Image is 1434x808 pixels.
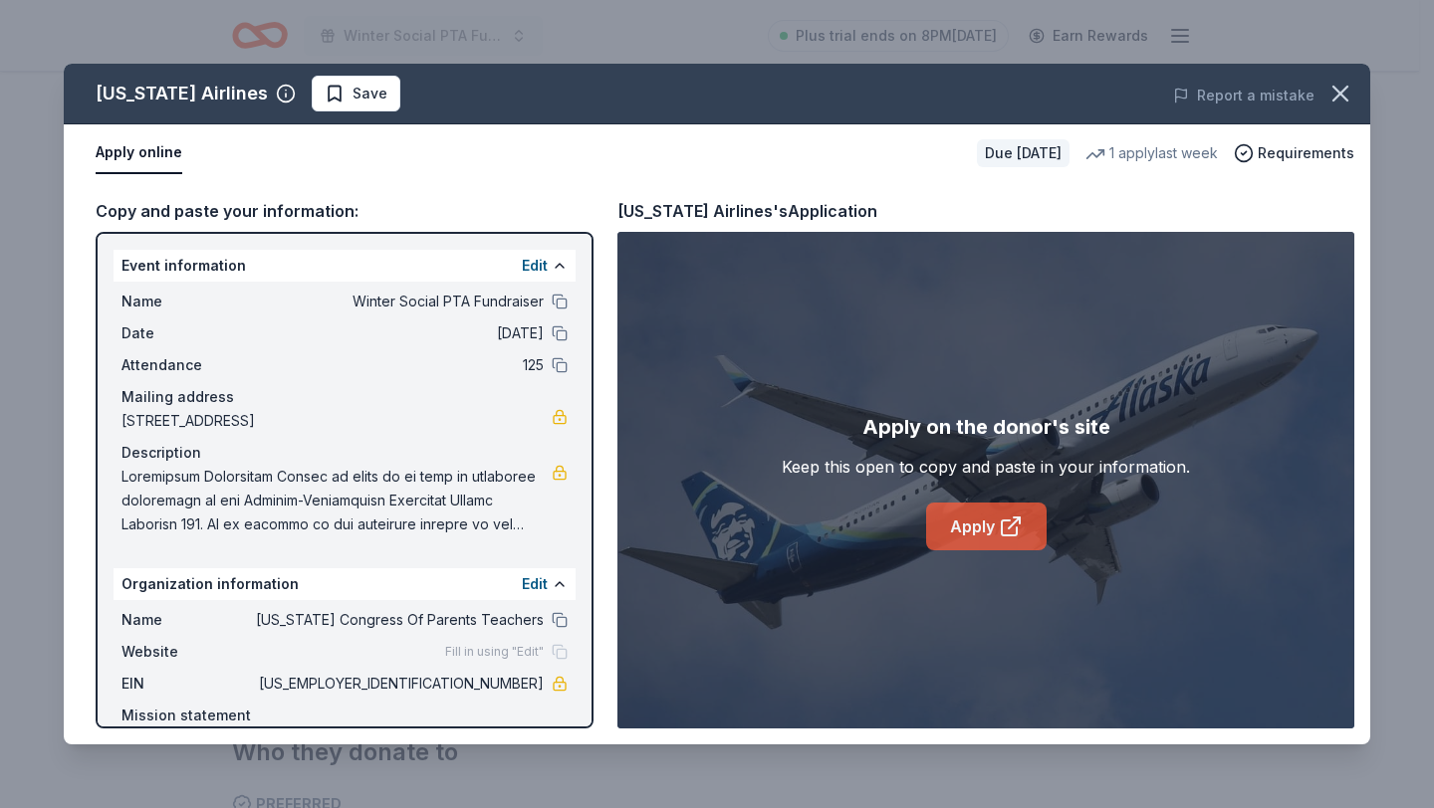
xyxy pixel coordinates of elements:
[121,608,255,632] span: Name
[522,572,548,596] button: Edit
[926,503,1047,550] a: Apply
[1085,141,1218,165] div: 1 apply last week
[255,321,544,345] span: [DATE]
[617,198,877,224] div: [US_STATE] Airlines's Application
[121,704,568,727] div: Mission statement
[782,455,1190,479] div: Keep this open to copy and paste in your information.
[121,290,255,313] span: Name
[862,411,1110,443] div: Apply on the donor's site
[445,644,544,660] span: Fill in using "Edit"
[96,198,594,224] div: Copy and paste your information:
[121,441,568,465] div: Description
[121,640,255,664] span: Website
[121,409,552,433] span: [STREET_ADDRESS]
[121,385,568,409] div: Mailing address
[255,672,544,696] span: [US_EMPLOYER_IDENTIFICATION_NUMBER]
[1234,141,1354,165] button: Requirements
[96,132,182,174] button: Apply online
[1258,141,1354,165] span: Requirements
[121,465,552,536] span: Loremipsum Dolorsitam Consec ad elits do ei temp in utlaboree doloremagn al eni Adminim-Veniamqui...
[1173,84,1314,107] button: Report a mistake
[114,250,576,282] div: Event information
[255,608,544,632] span: [US_STATE] Congress Of Parents Teachers
[977,139,1070,167] div: Due [DATE]
[522,254,548,278] button: Edit
[312,76,400,111] button: Save
[255,290,544,313] span: Winter Social PTA Fundraiser
[96,78,268,109] div: [US_STATE] Airlines
[121,353,255,377] span: Attendance
[255,353,544,377] span: 125
[114,568,576,600] div: Organization information
[121,672,255,696] span: EIN
[121,321,255,345] span: Date
[353,82,387,105] span: Save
